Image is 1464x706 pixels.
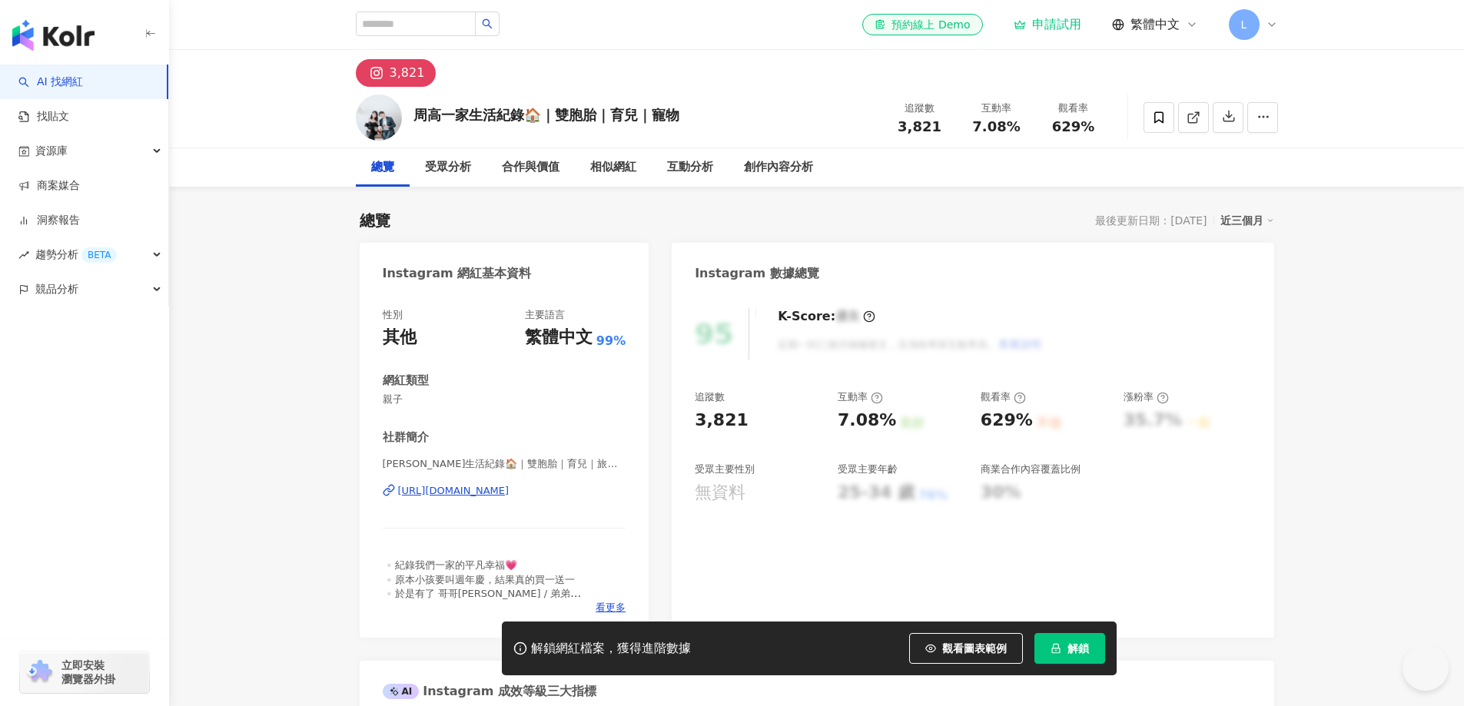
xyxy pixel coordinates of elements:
div: 解鎖網紅檔案，獲得進階數據 [531,641,691,657]
img: logo [12,20,95,51]
span: rise [18,250,29,260]
span: 解鎖 [1067,642,1089,655]
div: 互動率 [838,390,883,404]
div: 互動率 [968,101,1026,116]
div: Instagram 數據總覽 [695,265,819,282]
img: chrome extension [25,660,55,684]
div: 性別 [383,308,403,322]
div: K-Score : [778,308,875,325]
a: 商案媒合 [18,178,80,194]
div: Instagram 成效等級三大指標 [383,683,596,700]
div: AI [383,684,420,699]
div: 受眾分析 [425,158,471,177]
div: 漲粉率 [1124,390,1169,404]
span: 競品分析 [35,272,78,307]
span: 趨勢分析 [35,237,117,272]
span: search [482,18,493,29]
img: KOL Avatar [356,94,402,141]
div: 觀看率 [981,390,1026,404]
div: 近三個月 [1220,210,1274,230]
div: 周高一家生活紀錄🏠｜雙胞胎｜育兒｜寵物 [413,105,679,124]
button: 觀看圖表範例 [909,633,1023,664]
div: 受眾主要年齡 [838,462,898,476]
span: [PERSON_NAME]生活紀錄🏠｜雙胞胎｜育兒｜旅遊 | ckfamily_life [383,457,626,471]
div: 總覽 [371,158,394,177]
button: 3,821 [356,59,437,87]
span: 立即安裝 瀏覽器外掛 [61,658,115,686]
div: 預約線上 Demo [875,17,970,32]
a: 找貼文 [18,109,69,124]
span: 親子 [383,393,626,406]
div: 商業合作內容覆蓋比例 [981,462,1081,476]
div: 社群簡介 [383,429,429,446]
div: 無資料 [695,481,745,505]
div: 3,821 [390,62,425,84]
div: 合作與價值 [502,158,559,177]
a: 申請試用 [1014,17,1081,32]
div: 追蹤數 [891,101,949,116]
span: 繁體中文 [1130,16,1180,33]
div: 3,821 [695,409,749,433]
div: 629% [981,409,1033,433]
button: 解鎖 [1034,633,1105,664]
div: 觀看率 [1044,101,1103,116]
span: 629% [1052,119,1095,134]
span: lock [1051,643,1061,654]
a: searchAI 找網紅 [18,75,83,90]
div: 互動分析 [667,158,713,177]
div: 7.08% [838,409,896,433]
div: 受眾主要性別 [695,462,755,476]
a: chrome extension立即安裝 瀏覽器外掛 [20,651,149,693]
span: 99% [596,333,626,350]
span: 看更多 [596,601,626,615]
span: L [1241,16,1247,33]
span: 資源庫 [35,134,68,168]
div: 主要語言 [525,308,565,322]
a: 洞察報告 [18,213,80,228]
span: 7.08% [972,119,1020,134]
div: Instagram 網紅基本資料 [383,265,532,282]
div: [URL][DOMAIN_NAME] [398,484,510,498]
a: 預約線上 Demo [862,14,982,35]
span: 3,821 [898,118,941,134]
div: 總覽 [360,210,390,231]
a: [URL][DOMAIN_NAME] [383,484,626,498]
div: BETA [81,247,117,263]
span: ▫️紀錄我們一家的平凡幸福💗 ▫️原本小孩要叫週年慶，結果真的買一送一 ▫️於是有了 哥哥[PERSON_NAME] / 弟弟[PERSON_NAME] 🍼👬 ▫️ @yuxin4food 媽咪... [383,559,582,641]
div: 繁體中文 [525,326,593,350]
div: 創作內容分析 [744,158,813,177]
div: 最後更新日期：[DATE] [1095,214,1207,227]
div: 網紅類型 [383,373,429,389]
span: 觀看圖表範例 [942,642,1007,655]
div: 相似網紅 [590,158,636,177]
div: 其他 [383,326,417,350]
div: 追蹤數 [695,390,725,404]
